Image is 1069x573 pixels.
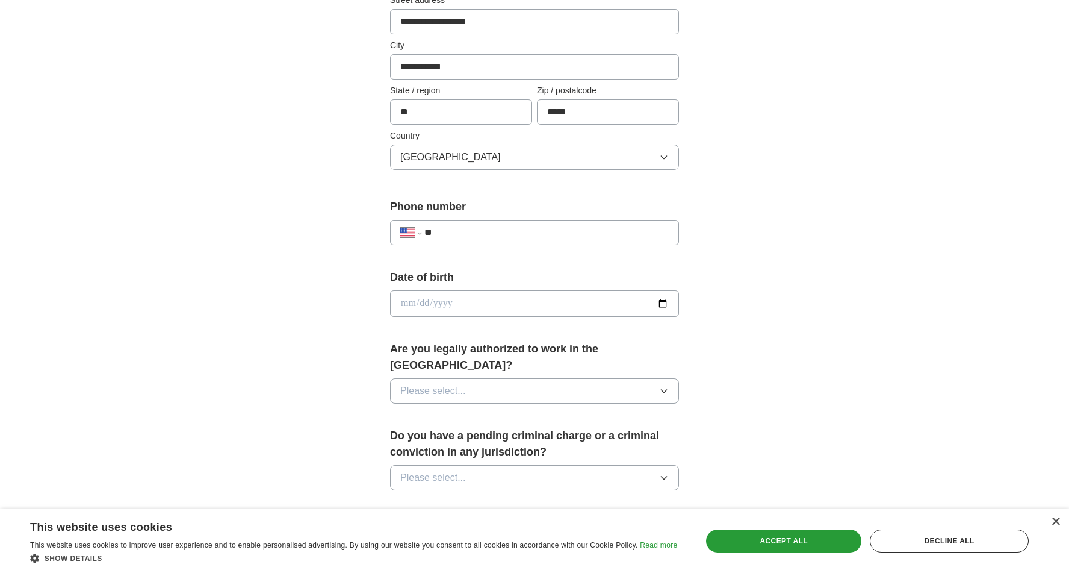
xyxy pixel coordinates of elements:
button: Please select... [390,465,679,490]
span: Show details [45,554,102,563]
div: This website uses cookies [30,516,647,534]
label: Zip / postalcode [537,84,679,97]
label: Date of birth [390,269,679,286]
button: [GEOGRAPHIC_DATA] [390,145,679,170]
label: City [390,39,679,52]
button: Please select... [390,378,679,404]
span: Please select... [400,384,466,398]
label: Phone number [390,199,679,215]
span: This website uses cookies to improve user experience and to enable personalised advertising. By u... [30,541,638,550]
div: Accept all [706,530,861,553]
a: Read more, opens a new window [640,541,677,550]
label: Do you have a pending criminal charge or a criminal conviction in any jurisdiction? [390,428,679,460]
label: State / region [390,84,532,97]
label: Country [390,130,679,142]
span: [GEOGRAPHIC_DATA] [400,150,501,164]
div: Close [1051,518,1060,527]
div: Show details [30,552,677,564]
span: Please select... [400,471,466,485]
label: Are you legally authorized to work in the [GEOGRAPHIC_DATA]? [390,341,679,374]
div: Decline all [870,530,1029,553]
